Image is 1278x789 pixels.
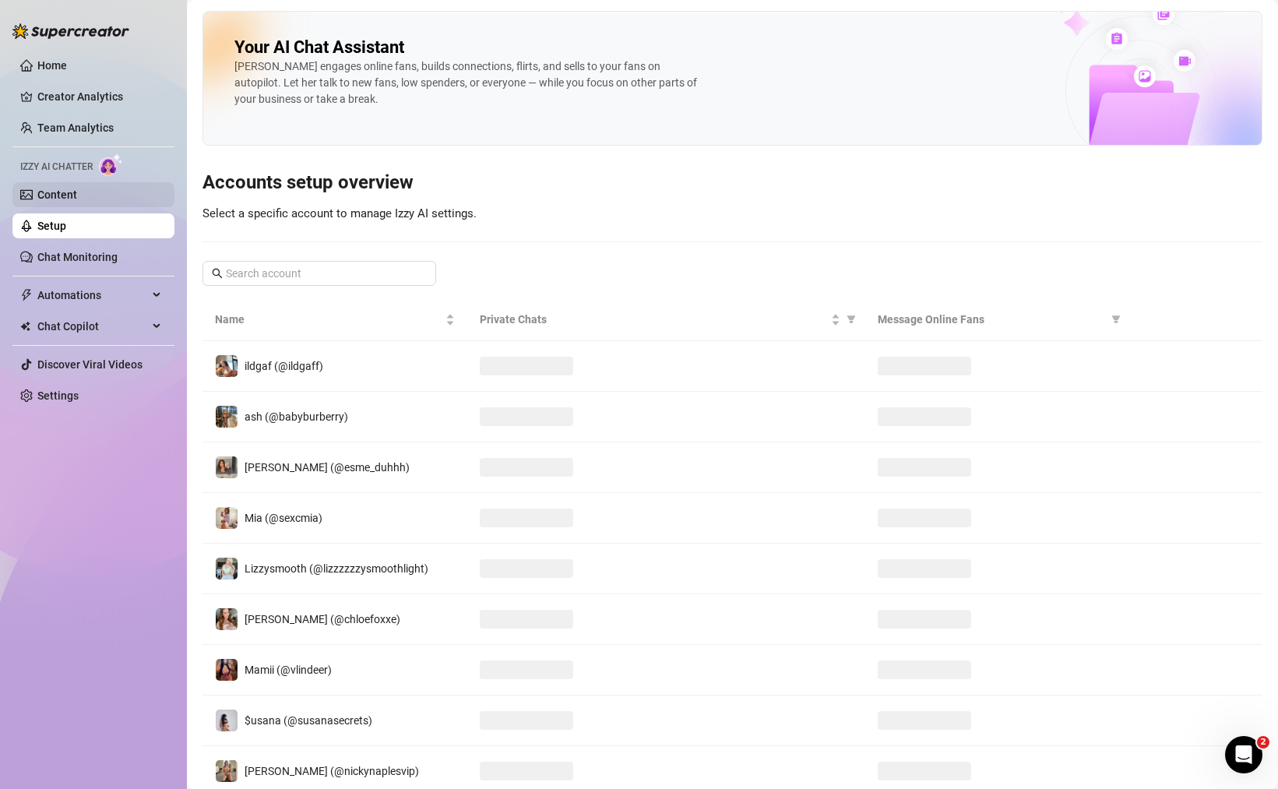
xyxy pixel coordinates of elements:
[37,188,77,201] a: Content
[245,461,410,474] span: [PERSON_NAME] (@esme_duhhh)
[245,613,400,625] span: [PERSON_NAME] (@chloefoxxe)
[216,355,238,377] img: ildgaf (@ildgaff)
[1257,736,1269,748] span: 2
[216,608,238,630] img: Chloe (@chloefoxxe)
[37,251,118,263] a: Chat Monitoring
[1111,315,1121,324] span: filter
[216,558,238,579] img: Lizzysmooth (@lizzzzzzysmoothlight)
[878,311,1105,328] span: Message Online Fans
[37,358,143,371] a: Discover Viral Videos
[216,406,238,428] img: ash (@babyburberry)
[245,410,348,423] span: ash (@babyburberry)
[37,84,162,109] a: Creator Analytics
[234,37,404,58] h2: Your AI Chat Assistant
[480,311,827,328] span: Private Chats
[226,265,414,282] input: Search account
[12,23,129,39] img: logo-BBDzfeDw.svg
[245,714,372,727] span: $usana (@susanasecrets)
[37,283,148,308] span: Automations
[216,710,238,731] img: $usana (@susanasecrets)
[1225,736,1262,773] iframe: Intercom live chat
[467,298,864,341] th: Private Chats
[843,308,859,331] span: filter
[216,760,238,782] img: Nicky (@nickynaplesvip)
[202,206,477,220] span: Select a specific account to manage Izzy AI settings.
[202,298,467,341] th: Name
[37,59,67,72] a: Home
[99,153,123,176] img: AI Chatter
[245,765,419,777] span: [PERSON_NAME] (@nickynaplesvip)
[37,220,66,232] a: Setup
[37,389,79,402] a: Settings
[20,289,33,301] span: thunderbolt
[212,268,223,279] span: search
[202,171,1262,195] h3: Accounts setup overview
[216,507,238,529] img: Mia (@sexcmia)
[245,562,428,575] span: Lizzysmooth (@lizzzzzzysmoothlight)
[37,314,148,339] span: Chat Copilot
[245,512,322,524] span: Mia (@sexcmia)
[20,321,30,332] img: Chat Copilot
[234,58,702,107] div: [PERSON_NAME] engages online fans, builds connections, flirts, and sells to your fans on autopilo...
[37,122,114,134] a: Team Analytics
[216,659,238,681] img: Mamii (@vlindeer)
[245,664,332,676] span: Mamii (@vlindeer)
[20,160,93,174] span: Izzy AI Chatter
[1108,308,1124,331] span: filter
[847,315,856,324] span: filter
[215,311,442,328] span: Name
[245,360,323,372] span: ildgaf (@ildgaff)
[216,456,238,478] img: Esmeralda (@esme_duhhh)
